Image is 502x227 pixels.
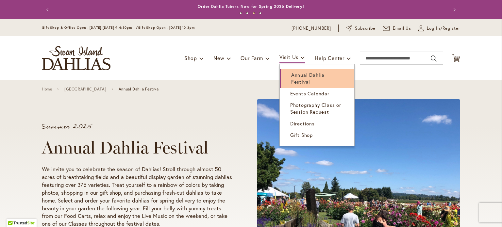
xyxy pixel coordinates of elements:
[253,12,255,14] button: 3 of 4
[213,55,224,61] span: New
[246,12,248,14] button: 2 of 4
[241,55,263,61] span: Our Farm
[184,55,197,61] span: Shop
[346,25,376,32] a: Subscribe
[291,72,325,85] span: Annual Dahlia Festival
[42,46,110,70] a: store logo
[292,25,331,32] a: [PHONE_NUMBER]
[418,25,460,32] a: Log In/Register
[393,25,411,32] span: Email Us
[290,90,329,97] span: Events Calendar
[42,123,232,130] p: Summer 2025
[240,12,242,14] button: 1 of 4
[279,54,298,60] span: Visit Us
[355,25,376,32] span: Subscribe
[198,4,304,9] a: Order Dahlia Tubers Now for Spring 2026 Delivery!
[315,55,344,61] span: Help Center
[64,87,106,91] a: [GEOGRAPHIC_DATA]
[138,25,195,30] span: Gift Shop Open - [DATE] 10-3pm
[383,25,411,32] a: Email Us
[42,3,55,16] button: Previous
[42,25,138,30] span: Gift Shop & Office Open - [DATE]-[DATE] 9-4:30pm /
[42,138,232,157] h1: Annual Dahlia Festival
[427,25,460,32] span: Log In/Register
[290,132,313,138] span: Gift Shop
[290,120,315,127] span: Directions
[42,87,52,91] a: Home
[119,87,160,91] span: Annual Dahlia Festival
[259,12,261,14] button: 4 of 4
[290,102,341,115] span: Photography Class or Session Request
[447,3,460,16] button: Next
